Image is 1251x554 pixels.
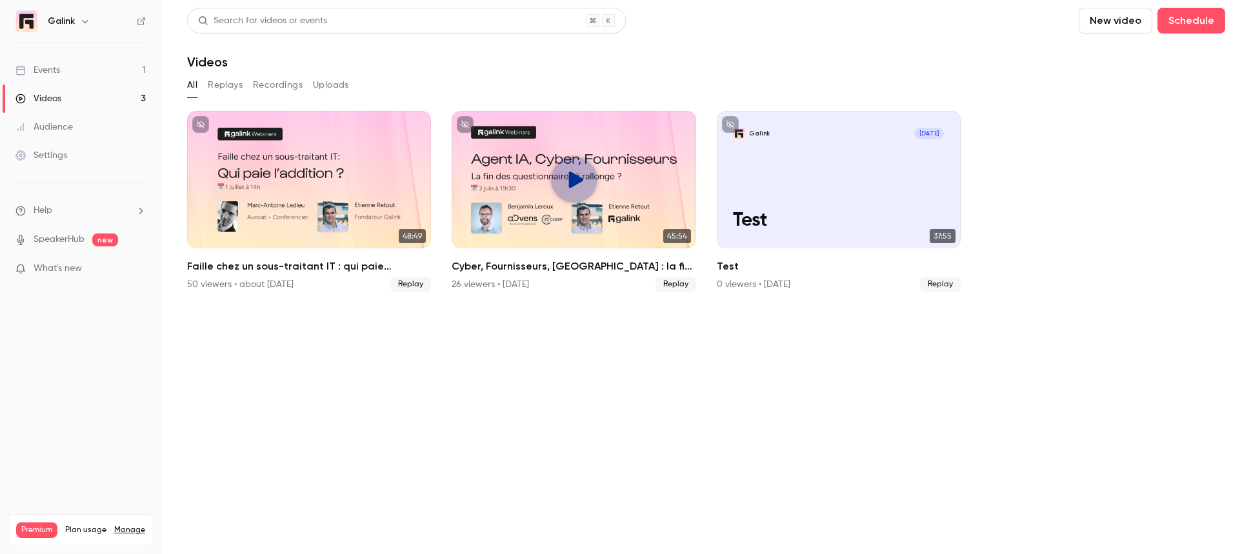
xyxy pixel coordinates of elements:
button: Replays [208,75,243,95]
button: unpublished [722,116,739,133]
li: Cyber, Fournisseurs, IA : la fin des questionnaires à rallonge ? [452,111,696,292]
span: Replay [656,277,696,292]
div: 26 viewers • [DATE] [452,278,529,291]
img: Test [733,128,745,140]
span: Plan usage [65,525,106,535]
a: 45:54Cyber, Fournisseurs, [GEOGRAPHIC_DATA] : la fin des questionnaires à rallonge ?26 viewers • ... [452,111,696,292]
li: Faille chez un sous-traitant IT : qui paie l’addition ? [187,111,431,292]
button: Uploads [313,75,349,95]
section: Videos [187,8,1225,546]
div: Settings [15,149,67,162]
span: Premium [16,522,57,538]
h2: Faille chez un sous-traitant IT : qui paie l’addition ? [187,259,431,274]
button: unpublished [457,116,474,133]
h6: Galink [48,15,75,28]
span: Replay [390,277,431,292]
div: 50 viewers • about [DATE] [187,278,294,291]
div: Audience [15,121,73,134]
div: Events [15,64,60,77]
span: 37:55 [930,229,956,243]
span: 45:54 [663,229,691,243]
li: help-dropdown-opener [15,204,146,217]
a: 48:49Faille chez un sous-traitant IT : qui paie l’addition ?50 viewers • about [DATE]Replay [187,111,431,292]
li: Test [717,111,961,292]
button: New video [1079,8,1152,34]
h1: Videos [187,54,228,70]
button: Recordings [253,75,303,95]
button: Schedule [1157,8,1225,34]
ul: Videos [187,111,1225,292]
div: 0 viewers • [DATE] [717,278,790,291]
a: SpeakerHub [34,233,85,246]
span: Replay [920,277,961,292]
span: 48:49 [399,229,426,243]
div: Videos [15,92,61,105]
p: Test [733,210,944,232]
a: Manage [114,525,145,535]
span: [DATE] [914,128,944,140]
span: new [92,233,118,246]
h2: Test [717,259,961,274]
button: All [187,75,197,95]
p: Galink [749,130,770,138]
a: TestGalink[DATE]Test37:55Test0 viewers • [DATE]Replay [717,111,961,292]
span: Help [34,204,52,217]
button: unpublished [192,116,209,133]
div: Search for videos or events [198,14,327,28]
h2: Cyber, Fournisseurs, [GEOGRAPHIC_DATA] : la fin des questionnaires à rallonge ? [452,259,696,274]
span: What's new [34,262,82,275]
img: Galink [16,11,37,32]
